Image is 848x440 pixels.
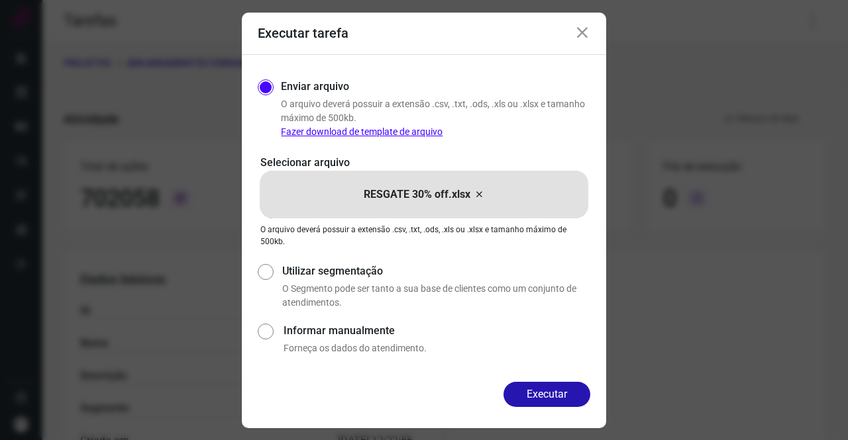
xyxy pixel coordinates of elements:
p: O arquivo deverá possuir a extensão .csv, .txt, .ods, .xls ou .xlsx e tamanho máximo de 500kb. [260,224,588,247]
p: RESGATE 30% off.xlsx [364,187,470,202]
p: Selecionar arquivo [260,155,588,171]
p: Forneça os dados do atendimento. [284,341,590,355]
label: Informar manualmente [284,323,590,339]
h3: Executar tarefa [258,25,348,41]
label: Utilizar segmentação [282,263,590,279]
p: O Segmento pode ser tanto a sua base de clientes como um conjunto de atendimentos. [282,282,590,310]
button: Executar [503,382,590,407]
a: Fazer download de template de arquivo [281,126,443,137]
p: O arquivo deverá possuir a extensão .csv, .txt, .ods, .xls ou .xlsx e tamanho máximo de 500kb. [281,97,590,139]
label: Enviar arquivo [281,79,349,95]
